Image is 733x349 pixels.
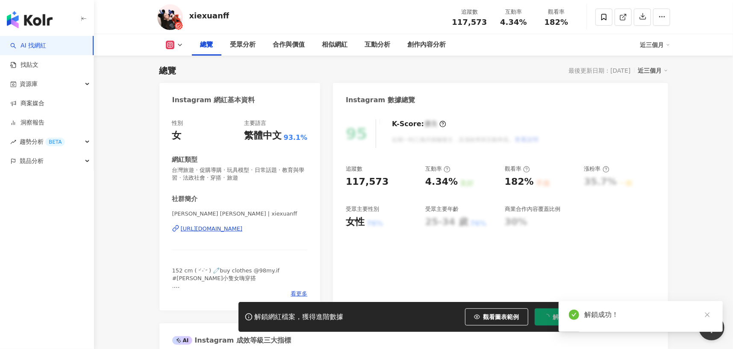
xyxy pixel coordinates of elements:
div: 漲粉率 [584,165,609,173]
div: 女 [172,129,182,142]
div: AI [172,336,193,345]
span: 台灣旅遊 · 促購導購 · 玩具模型 · 日常話題 · 教育與學習 · 法政社會 · 穿搭 · 旅遊 [172,166,308,182]
div: 解鎖成功！ [584,310,712,320]
span: 競品分析 [20,151,44,171]
div: 互動分析 [365,40,391,50]
div: 女性 [346,216,365,229]
div: 創作內容分析 [408,40,446,50]
div: 商業合作內容覆蓋比例 [505,205,560,213]
span: 觀看圖表範例 [483,314,519,320]
a: 找貼文 [10,61,38,69]
span: [PERSON_NAME] [PERSON_NAME] | xiexuanff [172,210,308,218]
img: KOL Avatar [157,4,183,30]
div: BETA [45,138,65,146]
div: 總覽 [159,65,177,77]
div: Instagram 數據總覽 [346,95,415,105]
div: 受眾主要年齡 [425,205,459,213]
div: 社群簡介 [172,195,198,204]
div: 合作與價值 [273,40,305,50]
div: 相似網紅 [322,40,348,50]
span: 解鎖 [553,314,565,320]
div: K-Score : [392,119,446,129]
div: 近三個月 [640,38,670,52]
div: 受眾主要性別 [346,205,379,213]
span: loading [543,314,550,320]
div: 追蹤數 [346,165,362,173]
button: 解鎖 [535,308,574,325]
span: check-circle [569,310,579,320]
div: 總覽 [200,40,213,50]
div: 受眾分析 [230,40,256,50]
a: searchAI 找網紅 [10,41,46,50]
div: xiexuanff [189,10,230,21]
div: 追蹤數 [452,8,487,16]
div: 互動率 [425,165,450,173]
div: 近三個月 [638,65,668,76]
div: 性別 [172,119,183,127]
a: 洞察報告 [10,118,44,127]
div: 主要語言 [244,119,266,127]
span: rise [10,139,16,145]
div: 最後更新日期：[DATE] [568,67,630,74]
div: 觀看率 [540,8,573,16]
button: 觀看圖表範例 [465,308,528,325]
span: 152 cm ( ˶ ̇ ̵ ̇˶ )‪‪ 🧷buy clothes @98my.if #[PERSON_NAME]小隻女嗨穿搭 . 📩合作請洽|小盒子& [PERSON_NAME] ˗ˏˋ ♡... [172,267,297,305]
span: close [704,312,710,318]
div: 繁體中文 [244,129,282,142]
div: 解鎖網紅檔案，獲得進階數據 [255,313,344,322]
div: 4.34% [425,175,458,189]
span: 看更多 [291,290,307,298]
div: [URL][DOMAIN_NAME] [181,225,243,233]
div: 互動率 [497,8,530,16]
div: 網紅類型 [172,155,198,164]
div: 觀看率 [505,165,530,173]
span: 93.1% [284,133,308,142]
span: 資源庫 [20,74,38,94]
span: 182% [545,18,568,27]
span: 117,573 [452,18,487,27]
div: Instagram 網紅基本資料 [172,95,255,105]
div: 117,573 [346,175,389,189]
div: Instagram 成效等級三大指標 [172,336,291,345]
span: 4.34% [500,18,527,27]
span: 趨勢分析 [20,132,65,151]
img: logo [7,11,53,28]
a: 商案媒合 [10,99,44,108]
div: 182% [505,175,534,189]
a: [URL][DOMAIN_NAME] [172,225,308,233]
